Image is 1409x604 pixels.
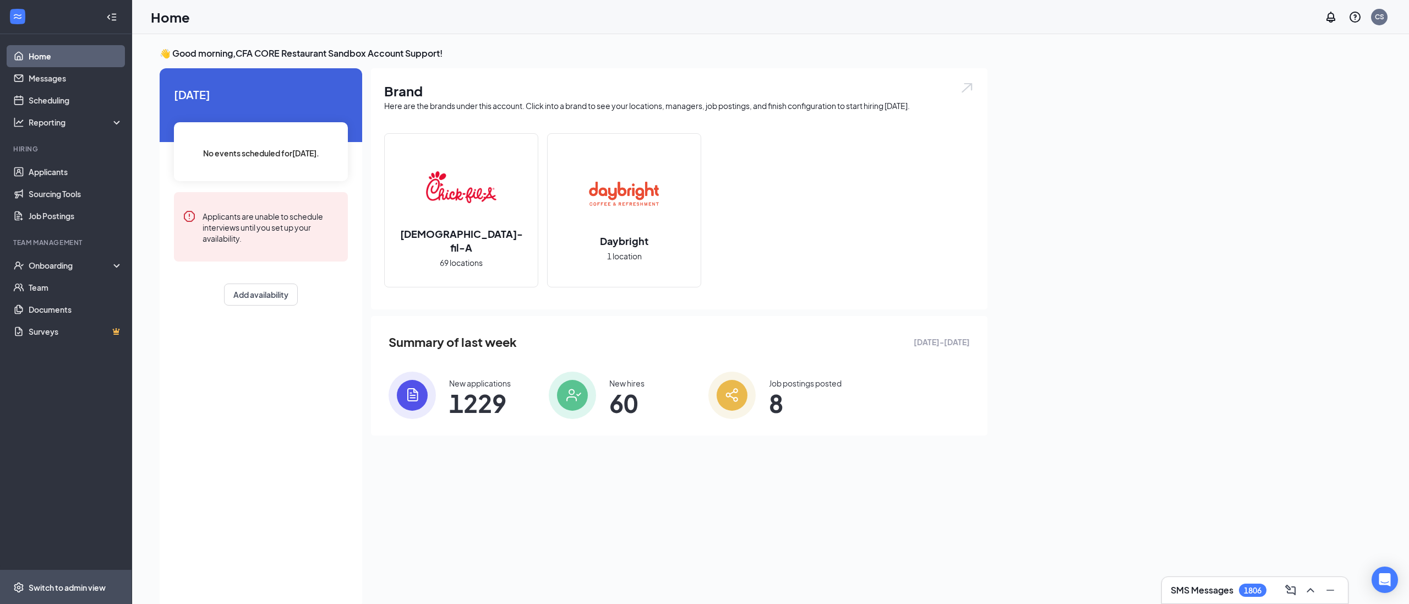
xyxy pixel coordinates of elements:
[29,582,106,593] div: Switch to admin view
[449,393,511,413] span: 1229
[449,378,511,389] div: New applications
[1284,584,1297,597] svg: ComposeMessage
[29,161,123,183] a: Applicants
[1171,584,1233,596] h3: SMS Messages
[13,238,121,247] div: Team Management
[29,67,123,89] a: Messages
[609,378,645,389] div: New hires
[1282,581,1299,599] button: ComposeMessage
[1375,12,1384,21] div: CS
[13,117,24,128] svg: Analysis
[609,393,645,413] span: 60
[151,8,190,26] h1: Home
[426,152,496,222] img: Chick-fil-A
[769,393,842,413] span: 8
[389,372,436,419] img: icon
[389,333,517,352] span: Summary of last week
[589,159,659,230] img: Daybright
[160,47,987,59] h3: 👋 Good morning, CFA CORE Restaurant Sandbox Account Support !
[1244,586,1261,595] div: 1806
[29,276,123,298] a: Team
[13,260,24,271] svg: UserCheck
[106,12,117,23] svg: Collapse
[708,372,756,419] img: icon
[769,378,842,389] div: Job postings posted
[384,81,974,100] h1: Brand
[1321,581,1339,599] button: Minimize
[607,250,642,262] span: 1 location
[29,260,113,271] div: Onboarding
[224,284,298,306] button: Add availability
[29,45,123,67] a: Home
[385,227,538,254] h2: [DEMOGRAPHIC_DATA]-fil-A
[1324,10,1337,24] svg: Notifications
[1348,10,1362,24] svg: QuestionInfo
[1324,584,1337,597] svg: Minimize
[549,372,596,419] img: icon
[203,210,339,244] div: Applicants are unable to schedule interviews until you set up your availability.
[29,205,123,227] a: Job Postings
[29,298,123,320] a: Documents
[183,210,196,223] svg: Error
[174,86,348,103] span: [DATE]
[29,117,123,128] div: Reporting
[203,147,319,159] span: No events scheduled for [DATE] .
[914,336,970,348] span: [DATE] - [DATE]
[13,582,24,593] svg: Settings
[12,11,23,22] svg: WorkstreamLogo
[440,257,483,269] span: 69 locations
[1302,581,1319,599] button: ChevronUp
[29,89,123,111] a: Scheduling
[13,144,121,154] div: Hiring
[960,81,974,94] img: open.6027fd2a22e1237b5b06.svg
[384,100,974,111] div: Here are the brands under this account. Click into a brand to see your locations, managers, job p...
[29,320,123,342] a: SurveysCrown
[29,183,123,205] a: Sourcing Tools
[589,234,659,248] h2: Daybright
[1372,567,1398,593] div: Open Intercom Messenger
[1304,584,1317,597] svg: ChevronUp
